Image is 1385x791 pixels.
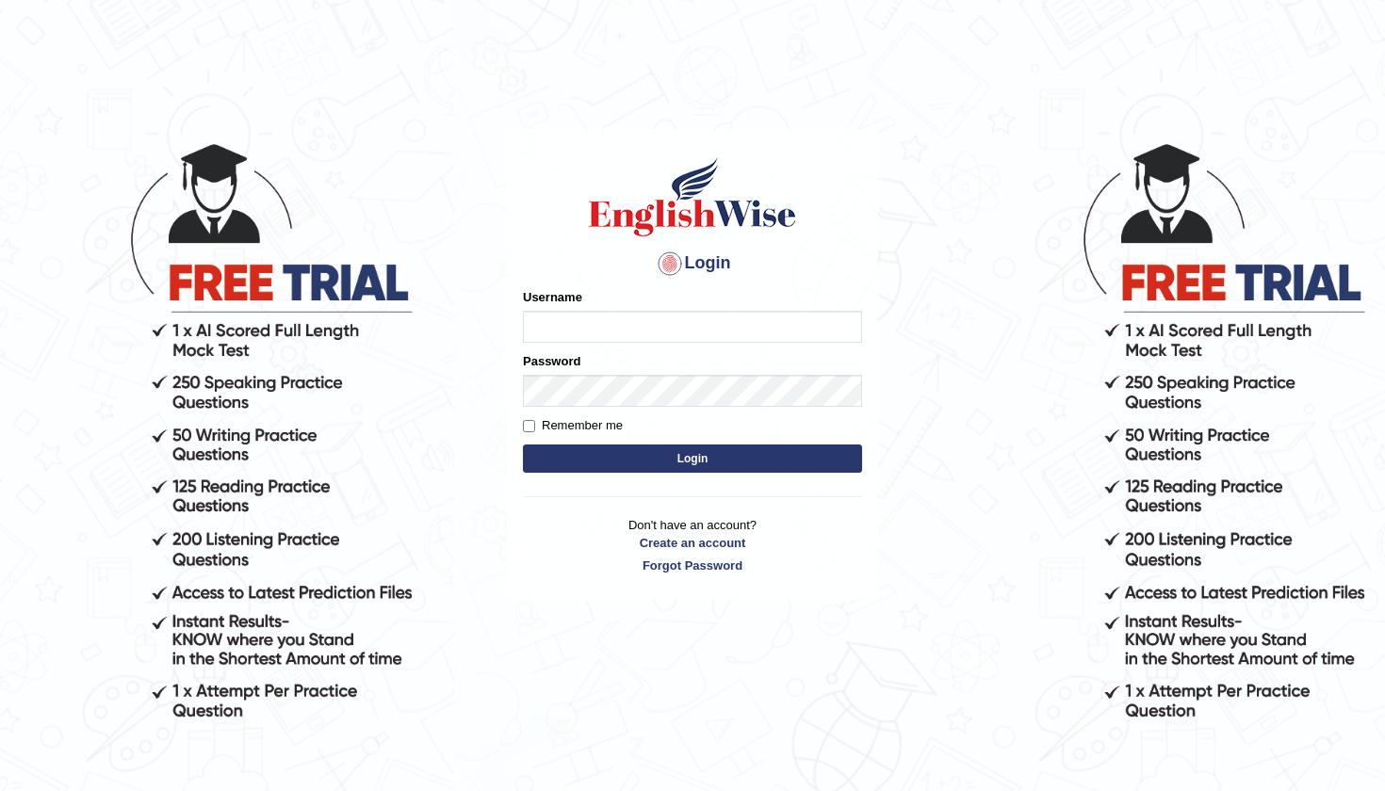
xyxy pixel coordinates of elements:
input: Remember me [523,420,535,432]
a: Create an account [523,534,862,552]
a: Forgot Password [523,557,862,574]
label: Password [523,352,580,370]
label: Remember me [523,416,623,435]
button: Login [523,444,862,473]
h4: Login [523,249,862,279]
label: Username [523,288,582,306]
img: Logo of English Wise sign in for intelligent practice with AI [585,154,800,239]
p: Don't have an account? [523,516,862,574]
